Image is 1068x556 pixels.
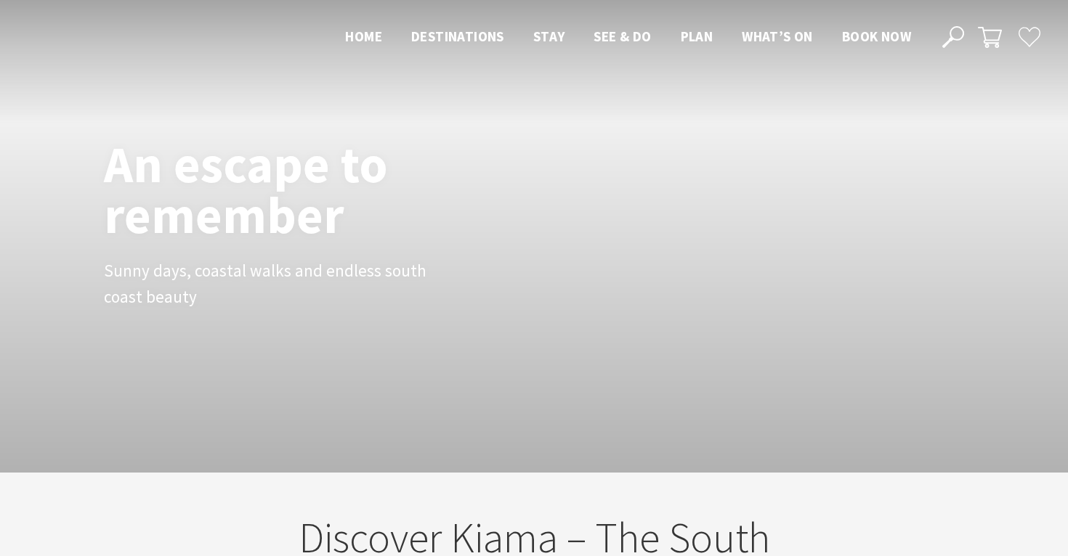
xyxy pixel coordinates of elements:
span: Book now [842,28,911,45]
span: Home [345,28,382,45]
span: Plan [681,28,713,45]
span: See & Do [594,28,651,45]
h1: An escape to remember [104,139,503,240]
span: What’s On [742,28,813,45]
span: Destinations [411,28,504,45]
span: Stay [533,28,565,45]
p: Sunny days, coastal walks and endless south coast beauty [104,258,431,311]
nav: Main Menu [331,25,926,49]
